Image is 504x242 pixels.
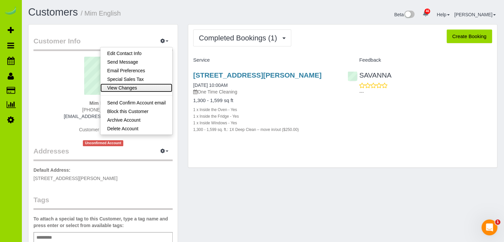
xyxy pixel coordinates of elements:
[100,49,172,58] a: Edit Contact Info
[199,34,280,42] span: Completed Bookings (1)
[28,6,78,18] a: Customers
[359,89,492,95] p: ---
[193,107,237,112] small: 1 x Inside the Oven - Yes
[100,98,172,107] a: Send Confirm Account email
[454,12,496,17] a: [PERSON_NAME]
[447,30,492,43] button: Create Booking
[33,215,173,229] label: To attach a special tag to this Customer, type a tag name and press enter or select from availabl...
[83,140,123,146] span: Unconfirmed Account
[89,100,117,106] strong: Mim English
[33,195,173,210] legend: Tags
[193,98,338,103] h4: 1,300 - 1,599 sq ft
[33,167,71,173] label: Default Address:
[33,176,118,181] span: [STREET_ADDRESS][PERSON_NAME]
[100,124,172,133] a: Delete Account
[4,7,17,16] img: Automaid Logo
[100,107,172,116] a: Block this Customer
[437,12,450,17] a: Help
[100,75,172,84] a: Special Sales Tax
[79,127,127,132] span: Customer since [DATE]
[64,114,142,119] a: [EMAIL_ADDRESS][DOMAIN_NAME]
[33,36,173,51] legend: Customer Info
[424,9,430,14] span: 46
[404,11,415,19] img: New interface
[495,219,500,225] span: 1
[82,107,124,112] span: [PHONE_NUMBER]
[193,57,338,63] h4: Service
[100,66,172,75] a: Email Preferences
[193,83,228,88] a: [DATE] 10:00AM
[193,30,291,46] button: Completed Bookings (1)
[81,10,121,17] small: / Mim English
[193,71,321,79] a: [STREET_ADDRESS][PERSON_NAME]
[100,58,172,66] a: Send Message
[193,89,338,95] p: One Time Cleaning
[348,57,492,63] h4: Feedback
[100,116,172,124] a: Archive Account
[419,7,432,21] a: 46
[193,121,237,125] small: 1 x Inside Windows - Yes
[100,84,172,92] a: View Changes
[394,12,415,17] a: Beta
[193,114,239,119] small: 1 x Inside the Fridge - Yes
[348,71,391,79] a: SAVANNA
[193,127,299,132] small: 1,300 - 1,599 sq. ft.: 1X Deep Clean – move in/out ($250.00)
[481,219,497,235] iframe: Intercom live chat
